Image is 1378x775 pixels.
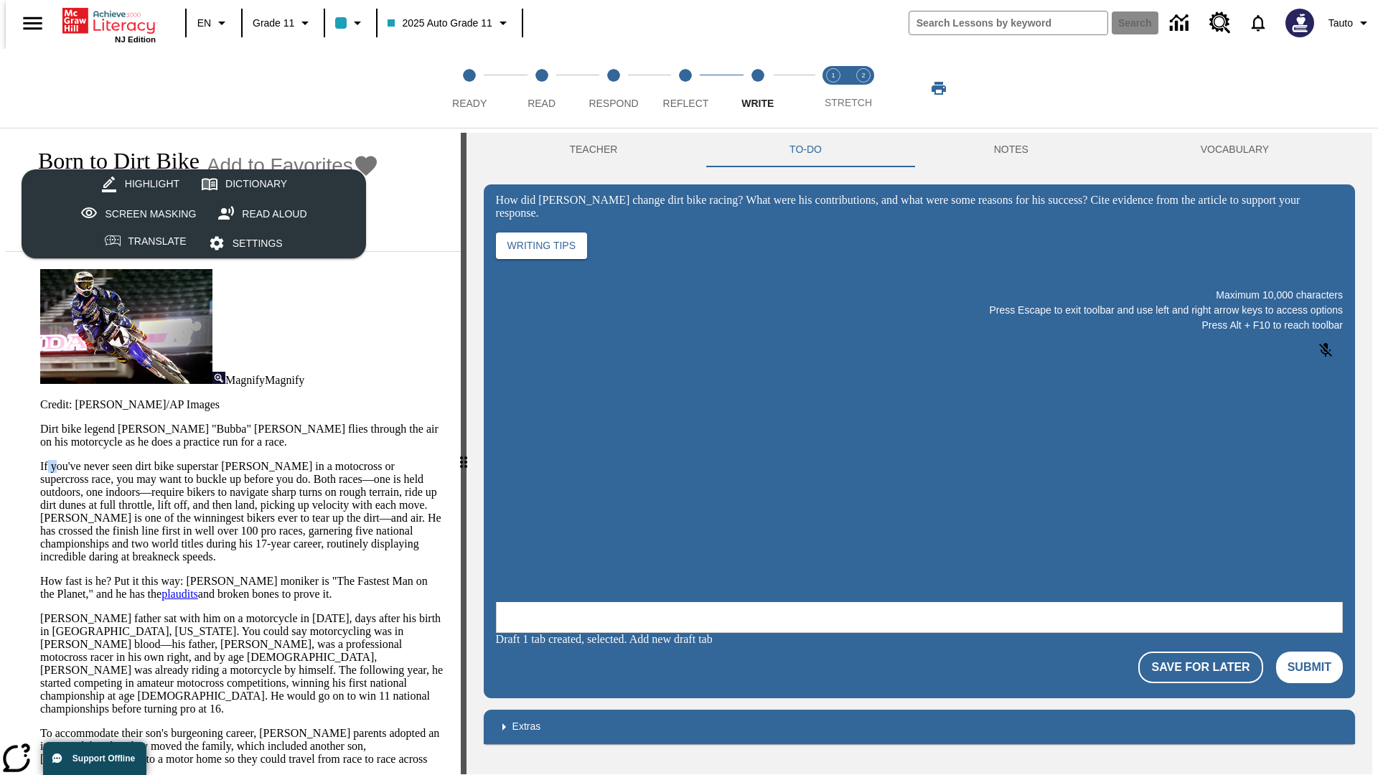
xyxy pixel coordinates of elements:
[741,98,774,109] span: Write
[1285,9,1314,37] img: Avatar
[496,303,1343,318] p: Press Escape to exit toolbar and use left and right arrow keys to access options
[1323,10,1378,36] button: Profile/Settings
[190,169,298,199] button: Dictionary
[242,205,306,223] div: Read Aloud
[388,16,492,31] span: 2025 Auto Grade 11
[663,98,709,109] span: Reflect
[128,232,186,250] div: Translate
[1201,4,1239,42] a: Resource Center, Will open in new tab
[207,154,353,177] span: Add to Favorites
[1277,4,1323,42] button: Select a new avatar
[703,133,908,167] button: TO-DO
[115,35,156,44] span: NJ Edition
[512,719,541,734] p: Extras
[265,374,304,386] span: Magnify
[382,10,517,36] button: Class: 2025 Auto Grade 11, Select your class
[6,11,210,24] body: How did Stewart change dirt bike racing? What were his contributions, and what were some reasons ...
[831,72,835,79] text: 1
[496,194,1343,220] div: How did [PERSON_NAME] change dirt bike racing? What were his contributions, and what were some re...
[6,133,461,767] div: reading
[329,10,372,36] button: Class color is light blue. Change class color
[496,232,587,259] button: Writing Tips
[528,98,556,109] span: Read
[1115,133,1355,167] button: VOCABULARY
[191,10,237,36] button: Language: EN, Select a language
[22,169,366,259] div: split button
[253,16,294,31] span: Grade 11
[496,633,1343,646] div: Draft 1 tab created, selected. Add new draft tab
[62,5,156,44] div: Home
[812,49,854,128] button: Stretch Read step 1 of 2
[1239,4,1277,42] a: Notifications
[105,205,196,223] div: Screen Masking
[589,98,638,109] span: Respond
[225,374,265,386] span: Magnify
[916,75,962,101] button: Print
[197,16,211,31] span: EN
[428,49,511,128] button: Ready step 1 of 5
[207,199,317,229] button: Read Aloud
[716,49,800,128] button: Write step 5 of 5
[207,153,379,178] button: Add to Favorites - Born to Dirt Bike
[72,753,135,764] span: Support Offline
[1276,652,1343,683] button: Submit
[40,460,444,563] p: If you've never seen dirt bike superstar [PERSON_NAME] in a motocross or supercross race, you may...
[1138,652,1262,683] button: Save For Later
[105,235,121,247] img: translateIcon.svg
[467,133,1372,774] div: activity
[197,229,294,259] button: Settings
[40,575,444,601] p: How fast is he? Put it this way: [PERSON_NAME] moniker is "The Fastest Man on the Planet," and he...
[496,318,1343,333] p: Press Alt + F10 to reach toolbar
[125,175,179,193] div: Highlight
[212,372,225,384] img: Magnify
[909,11,1107,34] input: search field
[825,97,872,108] span: STRETCH
[233,235,283,253] div: Settings
[500,49,583,128] button: Read step 2 of 5
[40,398,444,411] p: Credit: [PERSON_NAME]/AP Images
[452,98,487,109] span: Ready
[496,288,1343,303] p: Maximum 10,000 characters
[1161,4,1201,43] a: Data Center
[11,2,54,44] button: Open side menu
[1328,16,1353,31] span: Tauto
[484,133,704,167] button: Teacher
[861,72,865,79] text: 2
[40,269,212,384] img: Motocross racer James Stewart flies through the air on his dirt bike.
[40,423,444,448] p: Dirt bike legend [PERSON_NAME] "Bubba" [PERSON_NAME] flies through the air on his motorcycle as h...
[23,148,200,174] h1: Born to Dirt Bike
[644,49,727,128] button: Reflect step 4 of 5
[1308,333,1343,367] button: Click to activate and allow voice recognition
[484,133,1355,167] div: Instructional Panel Tabs
[161,588,198,600] a: plaudits
[572,49,655,128] button: Respond step 3 of 5
[225,175,287,193] div: Dictionary
[484,710,1355,744] div: Extras
[43,742,146,775] button: Support Offline
[90,169,190,199] button: Highlight
[247,10,319,36] button: Grade: Grade 11, Select a grade
[843,49,884,128] button: Stretch Respond step 2 of 2
[40,612,444,715] p: [PERSON_NAME] father sat with him on a motorcycle in [DATE], days after his birth in [GEOGRAPHIC_...
[908,133,1115,167] button: NOTES
[94,229,197,254] button: Translate
[70,199,207,229] button: Screen Masking
[461,133,467,774] div: Press Enter or Spacebar and then press right and left arrow keys to move the slider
